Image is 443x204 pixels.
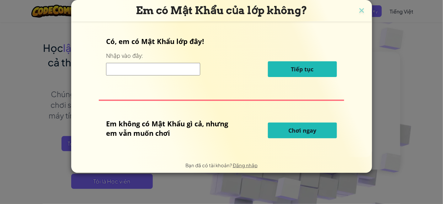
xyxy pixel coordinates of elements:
button: Tiếp tục [268,61,337,77]
button: Chơi ngay [268,123,337,138]
span: Tiếp tục [291,65,314,73]
span: Em có Mật Khẩu của lớp không? [136,4,307,17]
p: Em không có Mật Khẩu gì cả, nhưng em vẫn muốn chơi [106,119,236,138]
a: Đăng nhập [233,162,258,168]
img: close icon [358,6,366,16]
span: Chơi ngay [288,127,316,134]
label: Nhập vào đây: [106,52,143,60]
span: Bạn đã có tài khoản? [185,162,233,168]
p: Có, em có Mật Khẩu lớp đây! [106,36,337,46]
